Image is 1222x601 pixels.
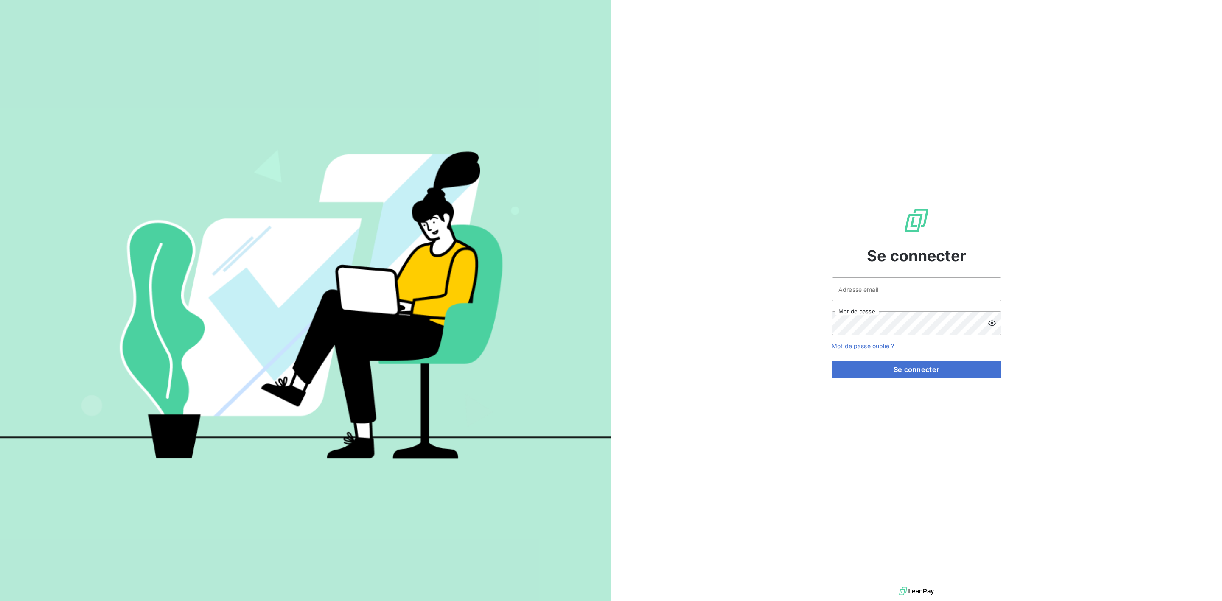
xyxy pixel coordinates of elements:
a: Mot de passe oublié ? [832,342,894,349]
button: Se connecter [832,361,1001,378]
img: Logo LeanPay [903,207,930,234]
img: logo [899,585,934,598]
span: Se connecter [867,244,966,267]
input: placeholder [832,277,1001,301]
